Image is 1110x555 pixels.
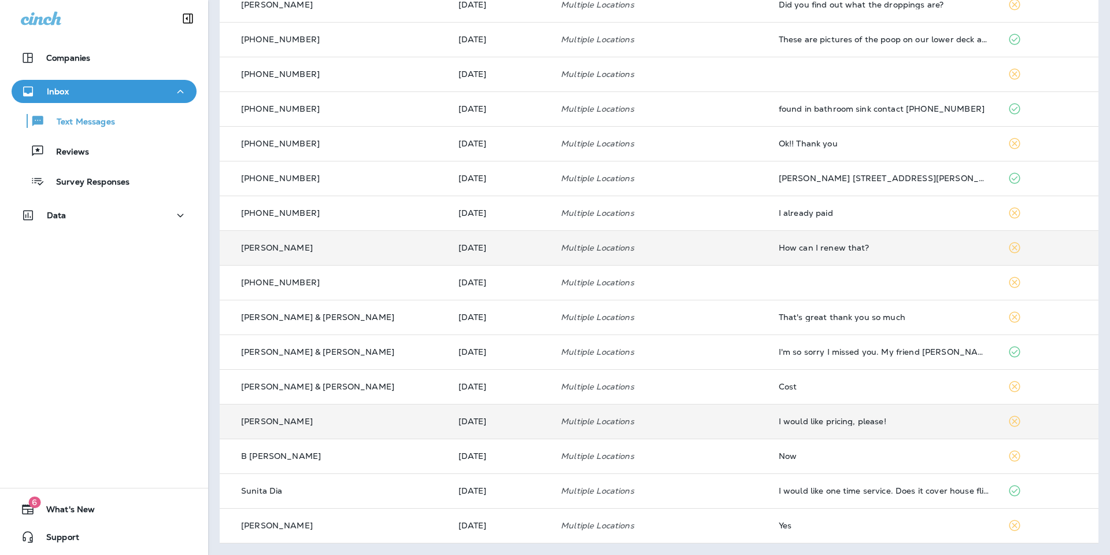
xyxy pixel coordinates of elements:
p: [PHONE_NUMBER] [241,174,320,183]
p: [PHONE_NUMBER] [241,104,320,113]
p: Reviews [45,147,89,158]
div: I already paid [779,208,990,218]
div: Cost [779,382,990,391]
div: Yes [779,521,990,530]
p: [PERSON_NAME] [241,521,313,530]
p: Companies [46,53,90,63]
p: Aug 5, 2025 10:20 AM [458,451,542,461]
span: What's New [35,505,95,519]
p: Sunita Dia [241,486,282,495]
p: Multiple Locations [561,139,760,148]
p: Survey Responses [45,177,129,188]
p: Aug 5, 2025 01:32 PM [458,347,542,356]
p: Multiple Locations [561,243,760,252]
p: Multiple Locations [561,174,760,183]
p: Aug 21, 2025 10:41 AM [458,139,542,148]
button: Inbox [12,80,197,103]
div: I would like pricing, please! [779,417,990,426]
p: [PHONE_NUMBER] [241,69,320,79]
p: Aug 21, 2025 02:20 PM [458,69,542,79]
p: Aug 5, 2025 10:48 AM [458,382,542,391]
div: I would like one time service. Does it cover house flies too? Also, I had a service from you guys... [779,486,990,495]
button: Survey Responses [12,169,197,193]
button: 6What's New [12,498,197,521]
p: Multiple Locations [561,451,760,461]
p: B [PERSON_NAME] [241,451,321,461]
p: Multiple Locations [561,104,760,113]
p: Aug 22, 2025 12:39 PM [458,35,542,44]
p: Multiple Locations [561,208,760,218]
p: Aug 14, 2025 04:01 PM [458,174,542,183]
p: Multiple Locations [561,35,760,44]
p: Aug 5, 2025 05:26 PM [458,313,542,322]
p: Multiple Locations [561,521,760,530]
p: Inbox [47,87,69,96]
div: These are pictures of the poop on our lower deck at 68 Pleasant Valley Trl, Travelers Rest. [779,35,990,44]
div: Now [779,451,990,461]
p: Multiple Locations [561,347,760,356]
p: Text Messages [45,117,115,128]
button: Companies [12,46,197,69]
button: Text Messages [12,109,197,133]
p: [PHONE_NUMBER] [241,278,320,287]
p: [PERSON_NAME] [241,243,313,252]
button: Collapse Sidebar [172,7,204,30]
div: Ok!! Thank you [779,139,990,148]
p: [PERSON_NAME] & [PERSON_NAME] [241,313,394,322]
p: Aug 6, 2025 12:30 PM [458,243,542,252]
p: Multiple Locations [561,313,760,322]
div: I'm so sorry I missed you. My friend Linda dropped by for a visit. We were sitting out on the por... [779,347,990,356]
button: Data [12,204,197,227]
p: Multiple Locations [561,69,760,79]
span: 6 [28,497,40,508]
button: Reviews [12,139,197,163]
p: Aug 5, 2025 05:49 PM [458,278,542,287]
p: Data [47,211,66,220]
p: Aug 13, 2025 09:41 AM [458,208,542,218]
div: That's great thank you so much [779,313,990,322]
p: Multiple Locations [561,382,760,391]
div: Deb Dixon 3 Sunfield Ct Greer Backyard pictures with treatment areas/concerns with the rock area ... [779,174,990,183]
p: Jul 31, 2025 09:06 AM [458,486,542,495]
p: Jul 25, 2025 01:34 PM [458,521,542,530]
p: [PERSON_NAME] & [PERSON_NAME] [241,347,394,356]
p: [PERSON_NAME] [241,417,313,426]
button: Support [12,525,197,549]
p: [PHONE_NUMBER] [241,208,320,218]
p: Aug 21, 2025 11:21 AM [458,104,542,113]
p: Aug 5, 2025 10:21 AM [458,417,542,426]
p: [PHONE_NUMBER] [241,35,320,44]
p: Multiple Locations [561,486,760,495]
p: [PHONE_NUMBER] [241,139,320,148]
p: Multiple Locations [561,417,760,426]
span: Support [35,532,79,546]
p: [PERSON_NAME] & [PERSON_NAME] [241,382,394,391]
p: Multiple Locations [561,278,760,287]
div: found in bathroom sink contact 862-432-2840 [779,104,990,113]
div: How can I renew that? [779,243,990,252]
